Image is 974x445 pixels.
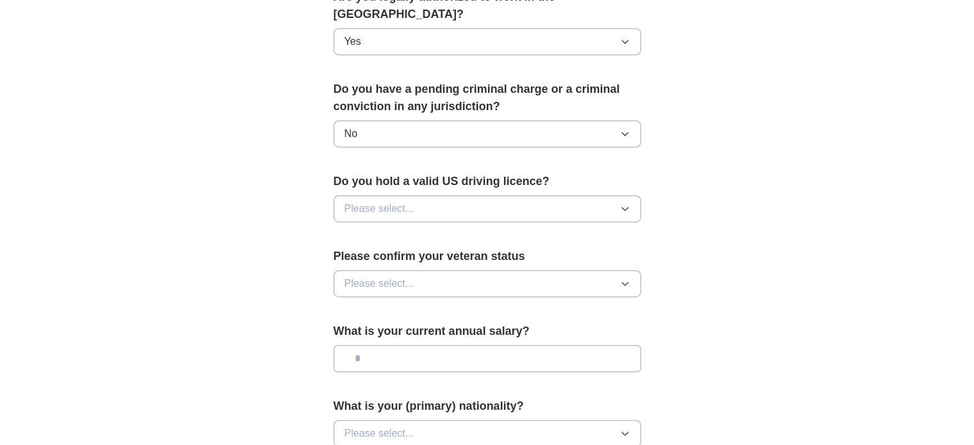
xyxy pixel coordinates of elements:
label: Do you hold a valid US driving licence? [334,173,641,190]
label: Do you have a pending criminal charge or a criminal conviction in any jurisdiction? [334,81,641,115]
label: Please confirm your veteran status [334,248,641,265]
label: What is your current annual salary? [334,323,641,340]
span: Please select... [345,201,414,216]
span: Please select... [345,426,414,441]
span: No [345,126,357,142]
span: Yes [345,34,361,49]
button: Please select... [334,195,641,222]
button: Please select... [334,270,641,297]
span: Please select... [345,276,414,291]
label: What is your (primary) nationality? [334,398,641,415]
button: Yes [334,28,641,55]
button: No [334,120,641,147]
